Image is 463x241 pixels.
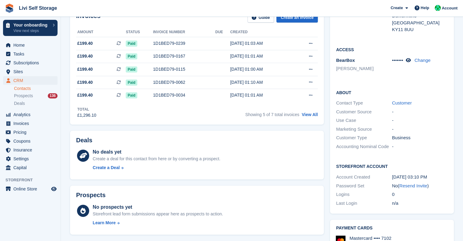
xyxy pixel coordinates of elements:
h2: About [336,89,448,95]
a: Learn More [93,220,223,226]
span: Deals [14,101,25,106]
span: Prospects [14,93,33,99]
a: View All [302,112,318,117]
h2: Access [336,46,448,52]
li: [PERSON_NAME] [336,65,392,72]
a: menu [3,50,58,58]
span: BearBox [336,58,355,63]
div: Total [77,107,96,112]
div: - [392,117,448,124]
div: Storefront lead form submissions appear here as prospects to action. [93,211,223,217]
a: menu [3,128,58,136]
div: No prospects yet [93,204,223,211]
div: 1D1BED79-0239 [153,40,215,47]
div: Customer Source [336,108,392,115]
div: [DATE] 01:01 AM [230,53,293,59]
a: Customer [392,100,412,105]
div: £1,296.10 [77,112,96,119]
span: Capital [13,163,50,172]
div: Learn More [93,220,116,226]
img: stora-icon-8386f47178a22dfd0bd8f6a31ec36ba5ce8667c1dd55bd0f319d3a0aa187defe.svg [5,4,14,13]
a: Preview store [50,185,58,193]
span: Coupons [13,137,50,145]
span: ( ) [398,183,429,188]
span: £199.40 [77,79,93,86]
span: Help [421,5,429,11]
span: £199.40 [77,66,93,73]
span: Invoices [13,119,50,128]
span: Paid [126,53,137,59]
h2: Payment cards [336,226,448,231]
span: Create [391,5,403,11]
div: Customer Type [336,134,392,141]
div: - [392,143,448,150]
span: £199.40 [77,40,93,47]
div: No [392,183,448,190]
th: Created [230,27,293,37]
div: Create a Deal [93,165,120,171]
a: menu [3,76,58,85]
a: menu [3,154,58,163]
span: Online Store [13,185,50,193]
div: 1D1BED79-0115 [153,66,215,73]
a: Guide [247,12,274,23]
span: Analytics [13,110,50,119]
div: [DATE] 01:03 AM [230,40,293,47]
span: Tasks [13,50,50,58]
a: menu [3,185,58,193]
a: Your onboarding View next steps [3,20,58,36]
a: Deals [14,100,58,107]
a: menu [3,137,58,145]
div: [DATE] 03:10 PM [392,174,448,181]
h2: Invoices [76,12,100,23]
a: menu [3,146,58,154]
div: [DATE] 01:00 AM [230,66,293,73]
span: Subscriptions [13,58,50,67]
p: View next steps [13,28,50,34]
a: Prospects 136 [14,93,58,99]
span: Home [13,41,50,49]
span: Settings [13,154,50,163]
div: No deals yet [93,148,220,156]
div: Use Case [336,117,392,124]
h2: Storefront Account [336,163,448,169]
a: menu [3,163,58,172]
div: Contact Type [336,100,392,107]
a: menu [3,41,58,49]
span: Storefront [5,177,61,183]
th: Invoice number [153,27,215,37]
div: [DATE] 01:01 AM [230,92,293,98]
a: Create an Invoice [276,12,318,23]
div: 1D1BED79-0062 [153,79,215,86]
span: Insurance [13,146,50,154]
div: Mastercard •••• 7102 [349,236,391,241]
a: Change [415,58,431,63]
span: ••••••• [392,58,403,63]
span: Showing 5 of 7 total invoices [245,112,299,117]
span: Account [442,5,458,11]
span: CRM [13,76,50,85]
div: Create a deal for this contact from here or by converting a prospect. [93,156,220,162]
div: n/a [392,200,448,207]
img: Joe Robertson [435,5,441,11]
span: Pricing [13,128,50,136]
th: Due [215,27,230,37]
div: Business [392,134,448,141]
div: Last Login [336,200,392,207]
div: Account Created [336,174,392,181]
a: menu [3,110,58,119]
div: Password Set [336,183,392,190]
div: 136 [48,93,58,98]
span: £199.40 [77,53,93,59]
span: £199.40 [77,92,93,98]
span: Sites [13,67,50,76]
p: Your onboarding [13,23,50,27]
a: menu [3,67,58,76]
a: menu [3,119,58,128]
span: Paid [126,66,137,73]
div: Accounting Nominal Code [336,143,392,150]
div: [DATE] 01:10 AM [230,79,293,86]
a: Resend Invite [399,183,427,188]
a: Create a Deal [93,165,220,171]
div: 1D1BED79-0034 [153,92,215,98]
